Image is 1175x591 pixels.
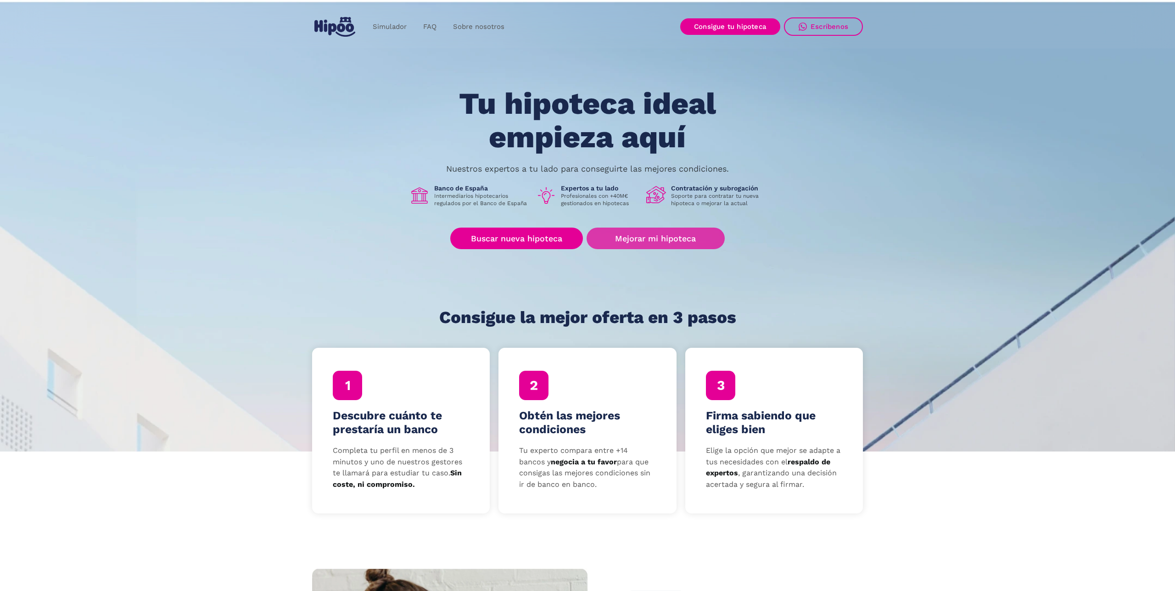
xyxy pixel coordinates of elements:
a: Mejorar mi hipoteca [587,228,725,249]
h1: Consigue la mejor oferta en 3 pasos [439,308,736,327]
h4: Firma sabiendo que eliges bien [706,409,843,436]
h1: Tu hipoteca ideal empieza aquí [414,87,761,154]
a: Consigue tu hipoteca [680,18,780,35]
h1: Banco de España [434,184,529,192]
h4: Obtén las mejores condiciones [519,409,656,436]
p: Intermediarios hipotecarios regulados por el Banco de España [434,192,529,207]
a: Escríbenos [784,17,863,36]
strong: Sin coste, ni compromiso. [333,468,462,489]
p: Completa tu perfil en menos de 3 minutos y uno de nuestros gestores te llamará para estudiar tu c... [333,445,470,491]
p: Profesionales con +40M€ gestionados en hipotecas [561,192,639,207]
p: Elige la opción que mejor se adapte a tus necesidades con el , garantizando una decisión acertada... [706,445,843,491]
a: FAQ [415,18,445,36]
a: Sobre nosotros [445,18,513,36]
a: Buscar nueva hipoteca [450,228,583,249]
p: Tu experto compara entre +14 bancos y para que consigas las mejores condiciones sin ir de banco e... [519,445,656,491]
p: Soporte para contratar tu nueva hipoteca o mejorar la actual [671,192,766,207]
strong: negocia a tu favor [551,457,617,466]
a: Simulador [364,18,415,36]
h1: Expertos a tu lado [561,184,639,192]
h4: Descubre cuánto te prestaría un banco [333,409,470,436]
div: Escríbenos [811,22,848,31]
p: Nuestros expertos a tu lado para conseguirte las mejores condiciones. [446,165,729,173]
a: home [312,13,357,40]
h1: Contratación y subrogación [671,184,766,192]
